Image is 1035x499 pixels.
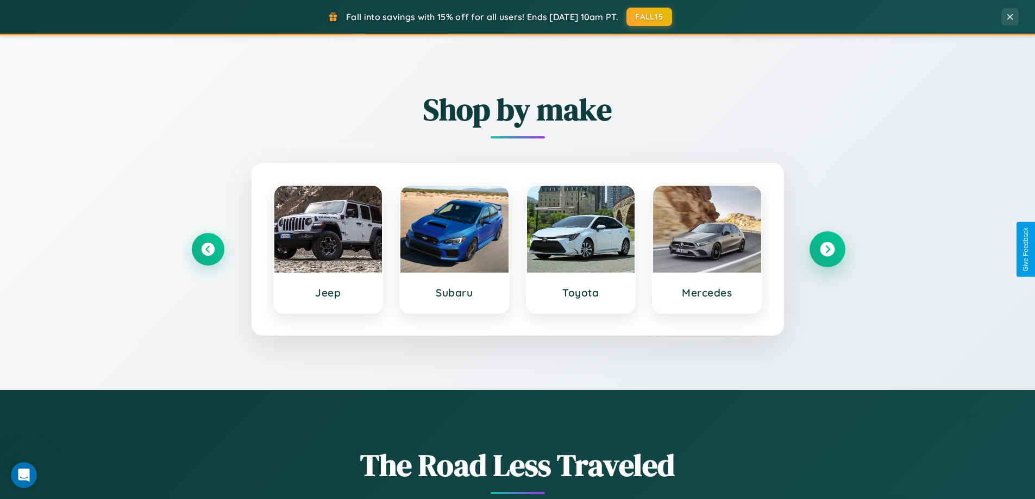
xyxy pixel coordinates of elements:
[1022,228,1030,271] div: Give Feedback
[538,286,624,299] h3: Toyota
[664,286,750,299] h3: Mercedes
[285,286,372,299] h3: Jeep
[346,11,618,22] span: Fall into savings with 15% off for all users! Ends [DATE] 10am PT.
[192,89,844,130] h2: Shop by make
[192,444,844,486] h1: The Road Less Traveled
[11,462,37,488] iframe: Intercom live chat
[626,8,672,26] button: FALL15
[411,286,498,299] h3: Subaru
